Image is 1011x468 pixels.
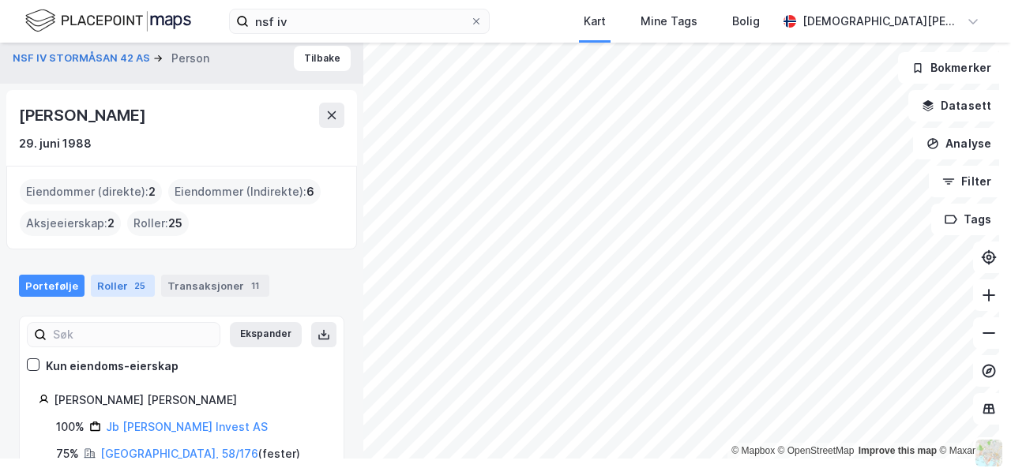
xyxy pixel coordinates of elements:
[898,52,1005,84] button: Bokmerker
[148,182,156,201] span: 2
[171,49,209,68] div: Person
[913,128,1005,159] button: Analyse
[46,357,179,376] div: Kun eiendoms-eierskap
[732,12,760,31] div: Bolig
[127,211,189,236] div: Roller :
[168,214,182,233] span: 25
[168,179,321,204] div: Eiendommer (Indirekte) :
[294,46,351,71] button: Tilbake
[13,51,153,66] button: NSF IV STORMÅSAN 42 AS
[19,103,148,128] div: [PERSON_NAME]
[25,7,191,35] img: logo.f888ab2527a4732fd821a326f86c7f29.svg
[56,417,85,436] div: 100%
[47,323,220,346] input: Søk
[859,445,937,456] a: Improve this map
[249,9,470,33] input: Søk på adresse, matrikkel, gårdeiere, leietakere eller personer
[19,275,85,297] div: Portefølje
[19,134,92,153] div: 29. juni 1988
[778,445,855,456] a: OpenStreetMap
[56,444,79,463] div: 75%
[106,420,268,433] a: Jb [PERSON_NAME] Invest AS
[641,12,697,31] div: Mine Tags
[107,214,115,233] span: 2
[91,275,155,297] div: Roller
[908,90,1005,122] button: Datasett
[54,391,325,410] div: [PERSON_NAME] [PERSON_NAME]
[20,211,121,236] div: Aksjeeierskap :
[100,447,258,460] a: [GEOGRAPHIC_DATA], 58/176
[306,182,314,201] span: 6
[20,179,162,204] div: Eiendommer (direkte) :
[584,12,606,31] div: Kart
[230,322,302,347] button: Ekspander
[731,445,775,456] a: Mapbox
[929,166,1005,197] button: Filter
[932,392,1011,468] iframe: Chat Widget
[100,444,300,463] div: ( fester )
[802,12,960,31] div: [DEMOGRAPHIC_DATA][PERSON_NAME]
[247,278,263,294] div: 11
[931,204,1005,235] button: Tags
[161,275,269,297] div: Transaksjoner
[131,278,148,294] div: 25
